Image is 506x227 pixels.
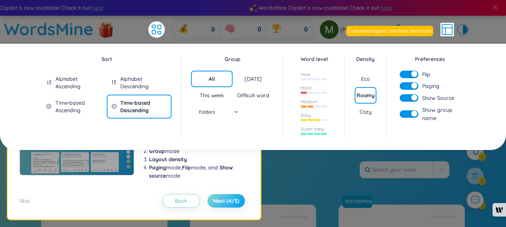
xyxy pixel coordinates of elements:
div: Time-based Descending [120,99,167,114]
div: Medium [301,99,317,105]
a: WordsMine [4,16,94,42]
a: avatar [320,20,340,39]
div: Preferences [396,55,464,63]
div: Difficult word [237,92,269,99]
span: sort-descending [111,80,116,85]
span: Show Source [422,94,454,102]
div: Roomy [357,92,375,99]
div: Word level [293,55,335,63]
div: Sort [42,55,172,63]
div: Alphabet Descending [120,75,167,90]
li: mode [149,147,241,155]
div: [DATE] [245,75,262,83]
span: here [92,4,103,12]
b: Paging [149,164,166,171]
div: Skip [19,197,30,205]
div: Density [355,55,376,63]
span: 0 [258,25,261,34]
span: Back [175,197,187,205]
span: Flip [422,71,430,78]
div: Eco [361,75,370,83]
span: here [381,4,392,12]
button: Back [163,194,200,208]
span: field-time [111,104,116,109]
img: flashSalesIcon.a7f4f837.png [99,18,113,40]
span: sort-ascending [46,80,52,85]
div: Cozy [360,108,372,116]
div: Alphabet Ascending [55,75,102,90]
span: 0 [211,25,215,34]
input: Search your word [360,162,433,178]
div: All [209,75,215,83]
a: WordsMine [342,197,373,205]
div: Super easy [301,126,324,132]
b: Group [149,148,165,154]
div: Hard [301,85,311,91]
img: avatar [320,20,339,39]
span: Paging [422,82,439,90]
div: Group [191,55,274,63]
span: Show group name [422,106,461,122]
div: This week [200,92,224,99]
b: Layout density [149,156,187,163]
div: Easy [301,112,311,118]
b: Flip [182,164,191,171]
span: 0 [304,25,308,34]
button: Next (4/5) [207,194,245,208]
span: [PERSON_NAME] [340,25,384,34]
span: field-time [46,104,52,109]
li: mode, mode, and mode [149,163,241,180]
a: WordsMine [342,195,375,208]
div: Time-based Ascending [55,99,102,114]
span: Next (4/5) [213,197,239,205]
div: New [301,71,310,77]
